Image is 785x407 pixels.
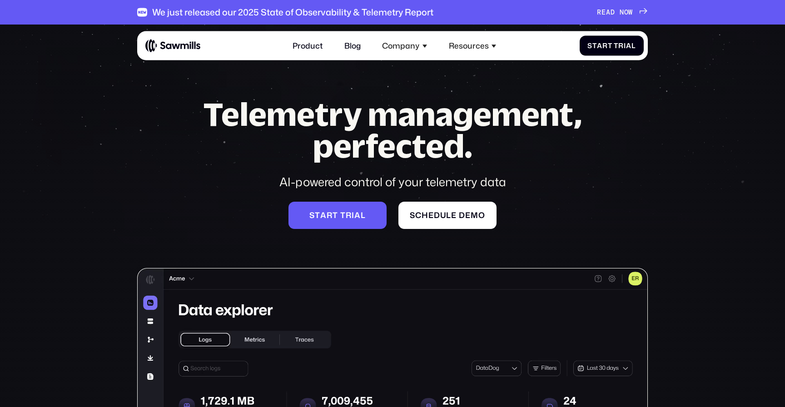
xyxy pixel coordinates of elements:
span: t [333,211,338,220]
span: a [597,42,602,50]
span: r [602,42,608,50]
a: Scheduledemo [398,202,497,229]
span: r [346,211,352,220]
div: We just released our 2025 State of Observability & Telemetry Report [152,7,433,17]
a: StartTrial [580,36,644,56]
span: l [446,211,451,220]
span: l [631,42,636,50]
span: t [592,42,597,50]
a: READNOW [597,8,647,16]
span: t [340,211,346,220]
span: R [597,8,601,16]
a: Starttrial [288,202,387,229]
span: T [614,42,618,50]
span: N [620,8,624,16]
div: Resources [449,41,489,50]
span: W [628,8,633,16]
span: a [354,211,361,220]
span: e [428,211,434,220]
span: S [410,211,415,220]
span: A [606,8,611,16]
span: a [320,211,327,220]
span: t [608,42,612,50]
span: O [624,8,629,16]
a: Product [287,35,328,56]
span: e [451,211,457,220]
span: d [434,211,440,220]
span: a [626,42,631,50]
span: r [327,211,333,220]
div: Resources [443,35,502,56]
span: u [440,211,447,220]
div: Company [376,35,433,56]
span: m [471,211,478,220]
a: Blog [338,35,367,56]
span: o [478,211,485,220]
span: i [352,211,354,220]
h1: Telemetry management, perfected. [184,98,601,162]
span: l [361,211,366,220]
span: d [459,211,465,220]
span: S [309,211,315,220]
span: c [415,211,422,220]
span: h [422,211,428,220]
span: E [601,8,606,16]
span: i [624,42,626,50]
span: e [465,211,471,220]
span: t [315,211,320,220]
span: S [587,42,592,50]
span: D [611,8,615,16]
div: Company [382,41,419,50]
span: r [618,42,624,50]
div: AI-powered control of your telemetry data [184,174,601,190]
